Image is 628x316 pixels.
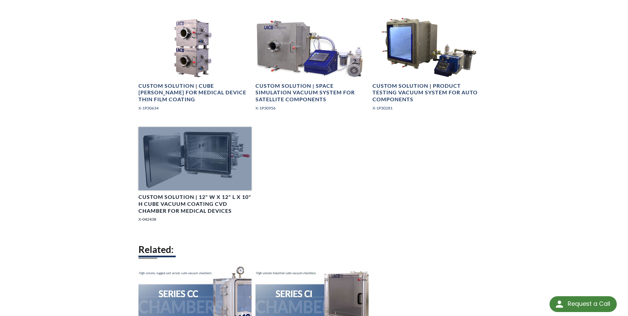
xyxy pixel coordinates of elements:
[138,16,252,116] a: Thin film coating chambers, stacked, angled viewCustom Solution | Cube [PERSON_NAME] for Medical ...
[568,296,610,311] div: Request a Call
[138,216,252,222] p: X-042438
[138,243,490,256] h2: Related:
[255,105,369,111] p: X-1P30956
[550,296,617,312] div: Request a Call
[373,16,486,116] a: Product Testing Vacuum System with Cube ChamberCustom Solution | Product Testing Vacuum System fo...
[138,127,252,228] a: Electropolished CVD Cube Chamber - Inside Shelf, front viewCustom Solution | 12" W x 12" L x 10" ...
[373,82,486,103] h4: Custom Solution | Product Testing Vacuum System for Auto Components
[138,82,252,103] h4: Custom Solution | Cube [PERSON_NAME] for Medical Device Thin Film Coating
[138,194,252,214] h4: Custom Solution | 12" W x 12" L x 10" H Cube Vacuum Coating CVD Chamber for Medical Devices
[554,299,565,309] img: round button
[138,105,252,111] p: X-1P30634
[373,105,486,111] p: X-1P30281
[255,16,369,116] a: Turbo Vacuum System for Satellite Component TestingCustom Solution | Space Simulation Vacuum Syst...
[255,82,369,103] h4: Custom Solution | Space Simulation Vacuum System for Satellite Components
